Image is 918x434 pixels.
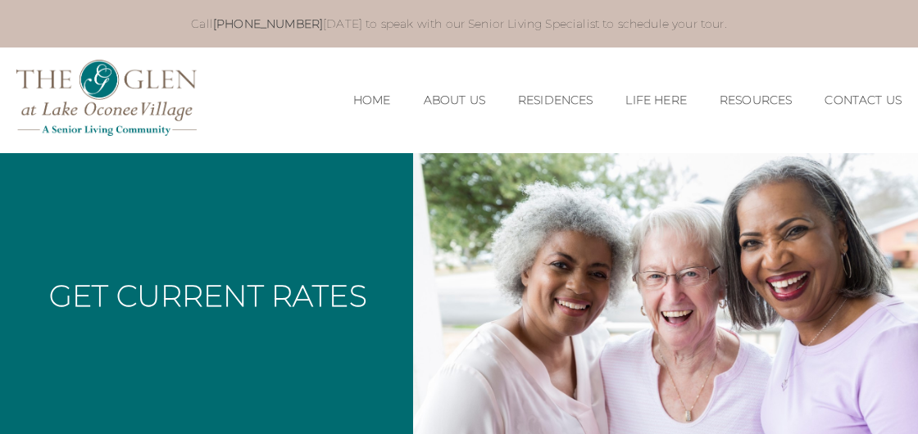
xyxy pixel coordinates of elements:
[62,16,856,31] p: Call [DATE] to speak with our Senior Living Specialist to schedule your tour.
[49,281,367,310] h2: Get Current Rates
[16,60,197,136] img: The Glen Lake Oconee Home
[424,93,485,107] a: About Us
[720,93,792,107] a: Resources
[825,93,902,107] a: Contact Us
[518,93,593,107] a: Residences
[353,93,391,107] a: Home
[625,93,686,107] a: Life Here
[213,16,323,31] a: [PHONE_NUMBER]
